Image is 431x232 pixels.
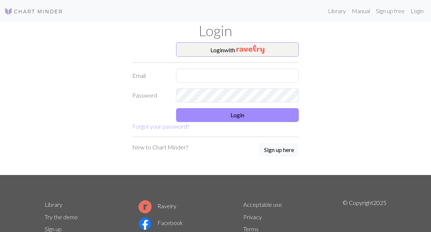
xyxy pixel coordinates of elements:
[349,4,373,18] a: Manual
[128,69,172,83] label: Email
[236,45,264,54] img: Ravelry
[138,217,152,230] img: Facebook logo
[243,201,282,208] a: Acceptable use
[132,123,189,130] a: Forgot your password?
[4,7,63,16] img: Logo
[45,201,62,208] a: Library
[128,88,172,102] label: Password
[45,213,78,220] a: Try the demo
[138,219,183,226] a: Facebook
[176,42,299,57] button: Loginwith
[259,143,299,157] button: Sign up here
[176,108,299,122] button: Login
[325,4,349,18] a: Library
[138,202,176,209] a: Ravelry
[138,200,152,213] img: Ravelry logo
[132,143,188,152] p: New to Chart Minder?
[373,4,408,18] a: Sign up free
[40,22,391,39] h1: Login
[408,4,427,18] a: Login
[243,213,262,220] a: Privacy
